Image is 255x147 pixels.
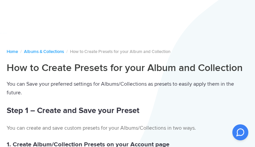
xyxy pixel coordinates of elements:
[7,124,248,133] p: You can create and save custom presets for your Albums/Collections in two ways.
[70,49,170,54] span: How to Create Presets for your Album and Collection
[7,62,248,74] h1: How to Create Presets for your Album and Collection
[20,49,22,54] span: /
[7,104,248,117] h2: Step 1 – Create and Save your Preset
[7,49,18,54] a: Home
[66,49,68,54] span: /
[7,80,248,97] p: You can Save your preferred settings for Albums/Collections as presets to easily apply them in th...
[24,49,64,54] a: Albums & Collections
